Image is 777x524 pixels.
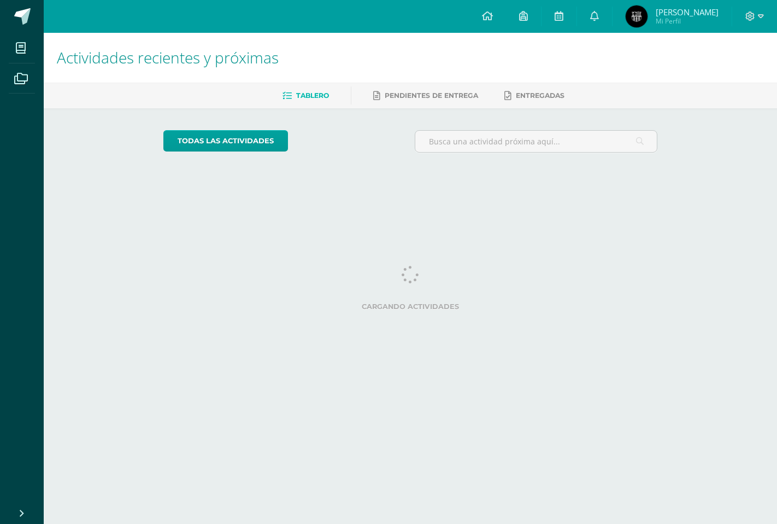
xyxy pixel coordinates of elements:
span: Entregadas [516,91,564,100]
span: [PERSON_NAME] [656,7,719,18]
span: Pendientes de entrega [385,91,478,100]
img: 11ef8044935303823439365c233cd343.png [626,5,647,27]
span: Actividades recientes y próximas [57,47,279,68]
label: Cargando actividades [163,302,658,311]
a: Pendientes de entrega [373,87,478,104]
a: Entregadas [504,87,564,104]
input: Busca una actividad próxima aquí... [415,131,657,152]
a: todas las Actividades [163,130,288,152]
span: Mi Perfil [656,16,719,26]
a: Tablero [282,87,329,104]
span: Tablero [296,91,329,100]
